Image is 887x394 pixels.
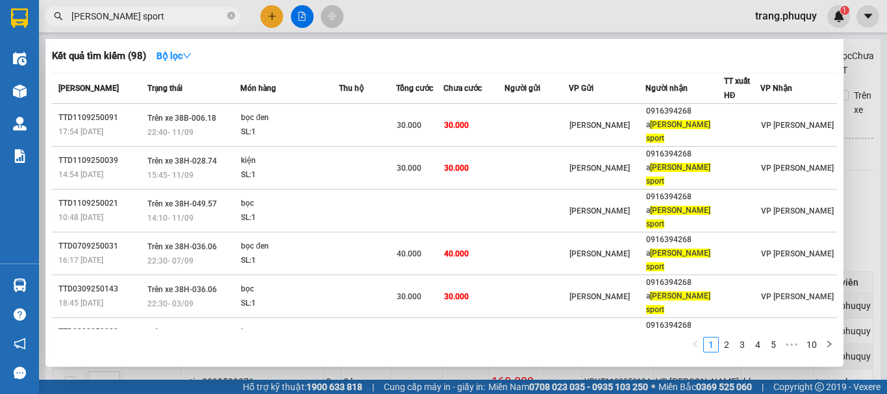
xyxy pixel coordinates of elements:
span: 16:17 [DATE] [58,256,103,265]
span: 30.000 [397,292,421,301]
span: 30.000 [397,121,421,130]
div: bọc đen [241,111,338,125]
a: 5 [766,338,781,352]
li: 5 [766,337,781,352]
span: VP [PERSON_NAME] [761,249,834,258]
span: Thu hộ [339,84,364,93]
div: bọc [241,197,338,211]
span: [PERSON_NAME] [58,84,119,93]
div: SL: 1 [241,125,338,140]
span: 10:48 [DATE] [58,213,103,222]
span: question-circle [14,308,26,321]
li: 3 [734,337,750,352]
span: 40.000 [397,249,421,258]
li: Previous Page [688,337,703,352]
span: 40.000 [444,249,469,258]
a: 10 [803,338,821,352]
strong: Bộ lọc [156,51,192,61]
div: SL: 1 [241,297,338,311]
span: Chưa cước [443,84,482,93]
span: Trên xe 38H-028.74 [147,156,217,166]
span: [PERSON_NAME] sport [646,120,710,143]
a: 1 [704,338,718,352]
a: 3 [735,338,749,352]
div: SL: 1 [241,211,338,225]
h3: Kết quả tìm kiếm ( 98 ) [52,49,146,63]
span: [PERSON_NAME] [569,121,630,130]
span: Trên xe 38H-036.06 [147,242,217,251]
div: 0916394268 [646,190,723,204]
div: 0916394268 [646,105,723,118]
div: SL: 1 [241,254,338,268]
span: [PERSON_NAME] sport [646,206,710,228]
span: [PERSON_NAME] sport [646,163,710,186]
div: kiện [241,154,338,168]
span: search [54,12,63,21]
span: 30.000 [444,164,469,173]
span: [PERSON_NAME] [569,206,630,215]
button: right [821,337,837,352]
span: 17:54 [DATE] [58,127,103,136]
button: left [688,337,703,352]
span: Trên xe 38H-036.06 [147,285,217,294]
span: 30.000 [444,121,469,130]
li: 2 [719,337,734,352]
li: Next Page [821,337,837,352]
div: TTD1109250039 [58,154,144,167]
img: logo-vxr [11,8,28,28]
li: 4 [750,337,766,352]
span: right [825,340,833,348]
span: 18:45 [DATE] [58,299,103,308]
span: 15:45 - 11/09 [147,171,194,180]
a: 2 [719,338,734,352]
div: a [646,289,723,317]
div: 0916394268 [646,276,723,289]
span: Người gửi [505,84,540,93]
button: Bộ lọcdown [146,45,202,66]
span: ••• [781,337,802,352]
div: 0916394268 [646,147,723,161]
div: bọc đen [241,240,338,254]
div: a [646,161,723,188]
div: a [646,204,723,231]
span: [PERSON_NAME] [569,164,630,173]
div: TTD1109250091 [58,111,144,125]
div: TTD0309250143 [58,282,144,296]
li: 10 [802,337,821,352]
span: 22:30 - 03/09 [147,299,194,308]
span: notification [14,338,26,350]
span: down [182,51,192,60]
span: Tổng cước [396,84,433,93]
span: Trên xe 38B-006.18 [147,328,216,337]
img: solution-icon [13,149,27,163]
a: 4 [751,338,765,352]
span: 22:30 - 07/09 [147,256,194,265]
img: warehouse-icon [13,84,27,98]
span: VP Nhận [760,84,792,93]
div: bọc [241,282,338,297]
img: warehouse-icon [13,117,27,130]
span: TT xuất HĐ [724,77,750,100]
span: Người nhận [645,84,688,93]
div: 0916394268 [646,233,723,247]
span: message [14,367,26,379]
span: close-circle [227,10,235,23]
div: a [646,118,723,145]
span: VP [PERSON_NAME] [761,164,834,173]
span: VP [PERSON_NAME] [761,292,834,301]
li: 1 [703,337,719,352]
span: 14:10 - 11/09 [147,214,194,223]
span: VP [PERSON_NAME] [761,121,834,130]
span: Trạng thái [147,84,182,93]
span: Trên xe 38H-049.57 [147,199,217,208]
span: left [692,340,699,348]
div: TTD1109250021 [58,197,144,210]
span: VP Gửi [569,84,593,93]
span: VP [PERSON_NAME] [761,206,834,215]
span: Món hàng [240,84,276,93]
div: TTD2808250088 [58,325,144,339]
span: 30.000 [397,164,421,173]
div: TTD0709250031 [58,240,144,253]
span: [PERSON_NAME] [569,249,630,258]
span: 22:40 - 11/09 [147,128,194,137]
